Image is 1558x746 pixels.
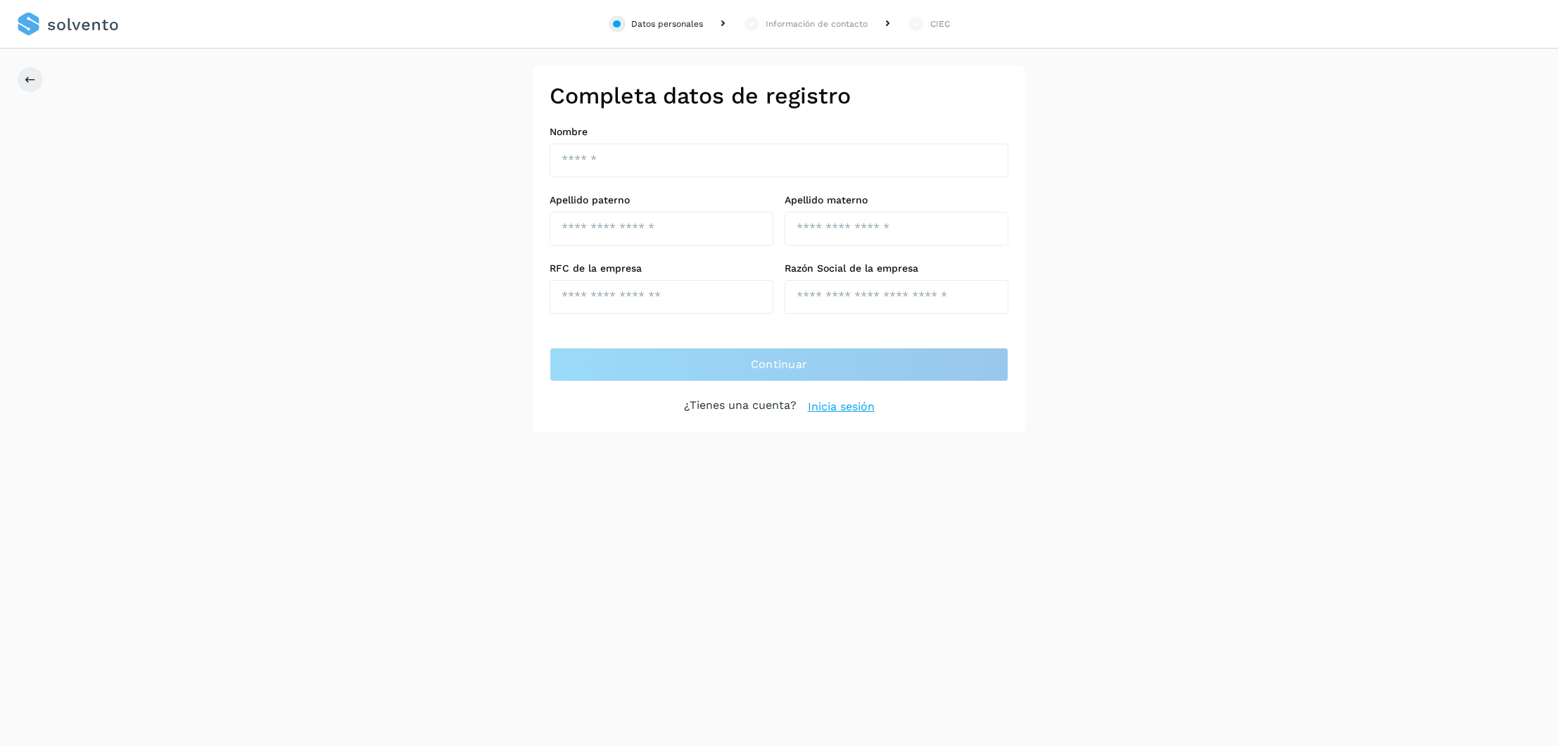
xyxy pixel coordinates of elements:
label: Apellido paterno [550,194,773,206]
button: Continuar [550,348,1008,381]
a: Inicia sesión [808,398,875,415]
label: Nombre [550,126,1008,138]
div: CIEC [930,18,950,30]
div: Datos personales [631,18,703,30]
label: Razón Social de la empresa [785,263,1008,274]
p: ¿Tienes una cuenta? [684,398,797,415]
label: RFC de la empresa [550,263,773,274]
h2: Completa datos de registro [550,82,1008,109]
span: Continuar [751,357,808,372]
div: Información de contacto [766,18,868,30]
label: Apellido materno [785,194,1008,206]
